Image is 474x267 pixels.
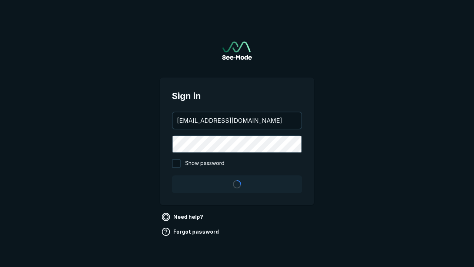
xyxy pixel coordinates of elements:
a: Need help? [160,211,206,223]
a: Go to sign in [222,42,252,60]
input: your@email.com [173,112,301,129]
a: Forgot password [160,226,222,238]
span: Show password [185,159,224,168]
img: See-Mode Logo [222,42,252,60]
span: Sign in [172,89,302,103]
